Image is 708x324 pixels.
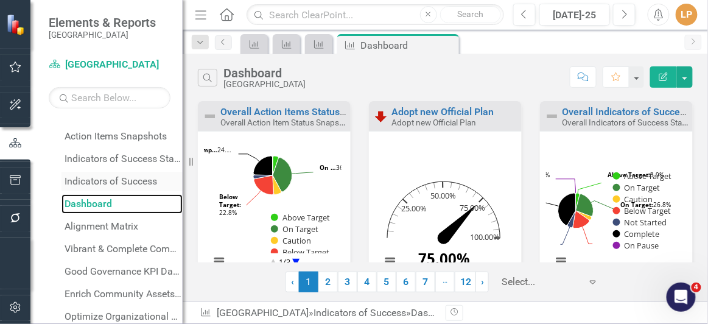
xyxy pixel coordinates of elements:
button: Show Above Target [613,171,673,181]
img: Below Target [374,109,388,124]
tspan: On Target: [621,200,654,209]
a: Adopt new Official Plan [391,106,494,118]
img: website_grey.svg [19,32,29,41]
button: Show Complete [613,228,660,239]
a: Dashboard [61,194,183,214]
svg: Interactive chart [204,144,342,281]
path: 75. Actual. [440,202,480,242]
small: [GEOGRAPHIC_DATA] [49,30,156,40]
path: Below Target, 13. [254,175,273,195]
text: 22.8% [219,192,241,217]
a: 12 [455,272,476,292]
path: On Target, 21. [273,158,292,192]
span: 4 [692,283,701,292]
tspan: Comp… [195,146,217,154]
div: Double-Click to Edit [369,101,522,284]
a: Good Governance KPI Dashboard [61,262,183,281]
small: Overall Action Item Status Snapshot [220,116,351,128]
div: Chart. Highcharts interactive chart. [204,144,345,281]
div: Keywords by Traffic [135,72,205,80]
span: Elements & Reports [49,15,156,30]
div: Enrich Community Assets, Environment, & Infrastructure KPI Dashboard [65,289,183,300]
path: Not Started, 2. [253,175,273,178]
div: Domain Overview [46,72,109,80]
a: Indicators of Success [314,307,406,319]
path: Caution, 5. [576,211,592,220]
iframe: Intercom live chat [667,283,696,312]
a: Alignment Matrix [61,217,183,236]
div: Double-Click to Edit [540,101,693,284]
path: Below Target, 23. [573,211,589,228]
path: Complete, 53. [558,193,576,225]
img: Not Defined [545,109,559,124]
text: 3.9% [608,171,665,179]
text: 100.00% [470,231,500,242]
div: Indicators of Success [65,176,183,187]
button: Show On Target [271,224,318,234]
input: Search Below... [49,87,170,108]
div: Indicators of Success Status Snapshots [65,153,183,164]
div: » » [200,306,436,320]
button: [DATE]-25 [539,4,610,26]
a: Indicators of Success Status Snapshots [61,149,183,169]
button: Show Caution [613,194,653,205]
a: 2 [318,272,338,292]
span: Search [457,9,483,19]
img: ClearPoint Strategy [6,13,27,35]
button: View chart menu, Chart [382,253,399,270]
div: Dashboard [223,66,306,80]
div: Optimize Organizational Excellence KPI Dashboard [65,311,183,322]
a: Action Items Snapshots [61,127,183,146]
img: tab_domain_overview_orange.svg [33,71,43,80]
img: Not Defined [203,109,217,124]
div: Dashboard [65,199,183,210]
a: Indicators of Success [61,172,183,191]
small: Adopt new Official Plan [391,118,476,127]
div: Alignment Matrix [65,221,183,232]
a: Vibrant & Complete Community KPI Dashboard [61,239,183,259]
a: 7 [416,272,435,292]
button: Show Above Target [271,212,331,223]
div: [GEOGRAPHIC_DATA] [223,80,306,89]
a: Overall Action Items Status Snapshot [220,106,384,118]
div: Dashboard [411,307,458,319]
a: 6 [396,272,416,292]
span: 1 [299,272,318,292]
text: 75.00% [460,202,485,213]
div: v 4.0.25 [34,19,60,29]
text: 1/3 [279,256,290,267]
button: LP [676,4,698,26]
div: Vibrant & Complete Community KPI Dashboard [65,244,183,255]
tspan: Below Target: [219,192,241,209]
button: Show Below Target [613,205,672,216]
text: 24.… [195,146,231,154]
div: Good Governance KPI Dashboard [65,266,183,277]
text: 50.00% [430,191,456,202]
path: Above Target, 3. [273,156,279,175]
a: 5 [377,272,396,292]
input: Search ClearPoint... [247,4,504,26]
img: tab_keywords_by_traffic_grey.svg [121,71,131,80]
text: 36… [320,163,348,172]
path: Not Started, 7. [568,211,576,228]
button: Show On Target [613,182,661,193]
div: Chart. Highcharts interactive chart. [546,144,687,281]
button: Search [440,6,501,23]
button: Show Not Started [613,217,667,228]
a: [GEOGRAPHIC_DATA] [49,58,170,72]
a: Enrich Community Assets, Environment, & Infrastructure KPI Dashboard [61,284,183,304]
button: Show On Pause [613,240,659,251]
path: Complete, 14. [253,156,273,175]
button: View chart menu, Chart [211,253,228,270]
svg: Interactive chart [375,144,513,281]
span: ‹ [291,276,294,287]
path: On Target, 34. [576,194,594,217]
a: 3 [338,272,357,292]
text: 26.8% [621,200,671,209]
a: 4 [357,272,377,292]
a: [GEOGRAPHIC_DATA] [217,307,309,319]
div: [DATE]-25 [544,8,606,23]
div: Double-Click to Edit [198,101,351,284]
text: 75.00% [418,248,470,269]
